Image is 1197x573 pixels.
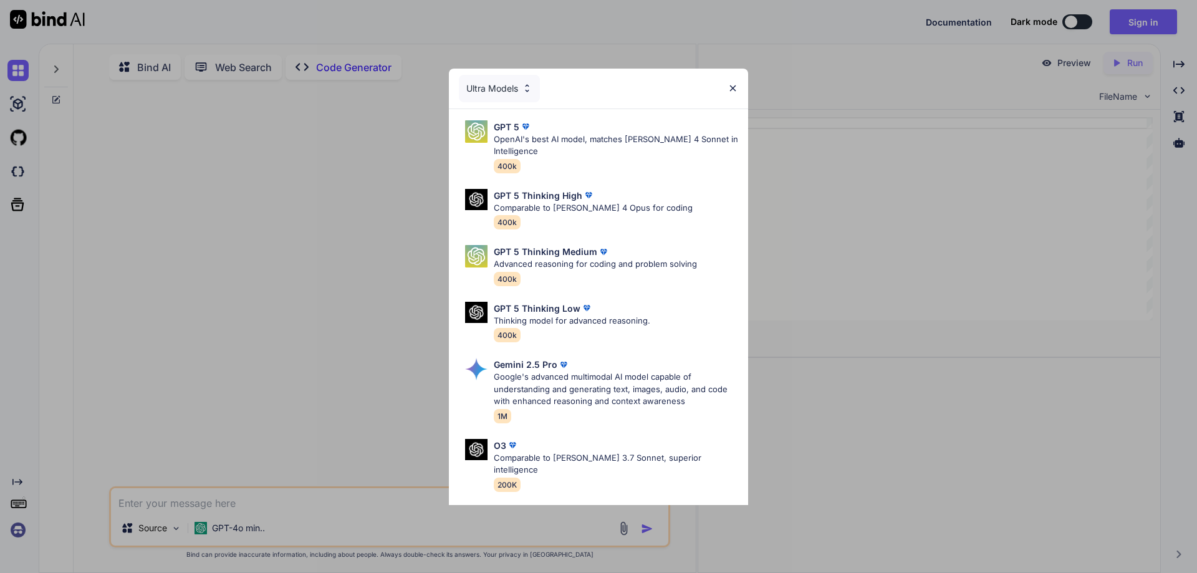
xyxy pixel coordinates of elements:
p: GPT 5 Thinking Medium [494,245,597,258]
img: Pick Models [465,245,488,267]
img: premium [582,189,595,201]
img: Pick Models [465,358,488,380]
p: GPT 5 Thinking Low [494,302,580,315]
img: close [728,83,738,94]
p: Comparable to [PERSON_NAME] 3.7 Sonnet, superior intelligence [494,452,738,476]
span: 400k [494,215,521,229]
span: 400k [494,159,521,173]
span: 200K [494,478,521,492]
img: Pick Models [465,120,488,143]
img: Pick Models [465,302,488,324]
img: Pick Models [465,439,488,461]
img: Pick Models [465,189,488,211]
p: Comparable to [PERSON_NAME] 4 Opus for coding [494,202,693,214]
p: Google's advanced multimodal AI model capable of understanding and generating text, images, audio... [494,371,738,408]
span: 400k [494,328,521,342]
p: Gemini 2.5 Pro [494,358,557,371]
img: premium [506,439,519,451]
img: premium [519,120,532,133]
img: premium [597,246,610,258]
div: Ultra Models [459,75,540,102]
span: 1M [494,409,511,423]
p: OpenAI's best AI model, matches [PERSON_NAME] 4 Sonnet in Intelligence [494,133,738,158]
p: Advanced reasoning for coding and problem solving [494,258,697,271]
img: premium [557,359,570,371]
span: 400k [494,272,521,286]
p: Thinking model for advanced reasoning. [494,315,650,327]
img: premium [580,302,593,314]
p: O3 [494,439,506,452]
img: Pick Models [522,83,532,94]
p: GPT 5 [494,120,519,133]
p: GPT 5 Thinking High [494,189,582,202]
